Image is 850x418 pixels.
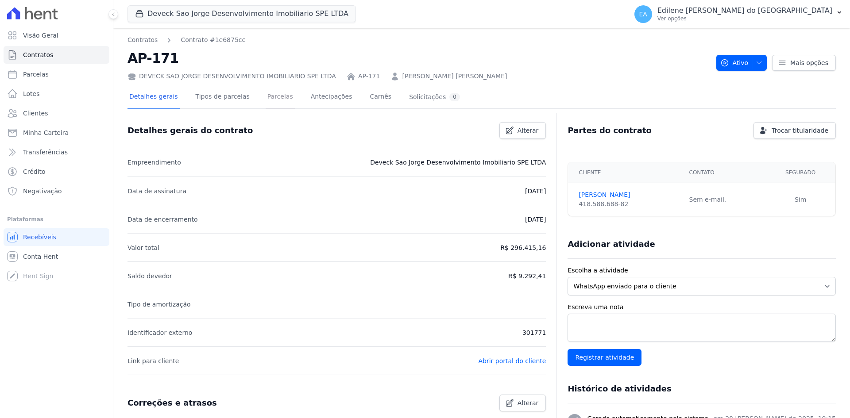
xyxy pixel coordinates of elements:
[657,6,832,15] p: Edilene [PERSON_NAME] do [GEOGRAPHIC_DATA]
[181,35,245,45] a: Contrato #1e6875cc
[368,86,393,109] a: Carnês
[127,35,709,45] nav: Breadcrumb
[4,85,109,103] a: Lotes
[402,72,507,81] a: [PERSON_NAME] [PERSON_NAME]
[127,299,191,310] p: Tipo de amortização
[4,124,109,142] a: Minha Carteira
[765,162,835,183] th: Segurado
[309,86,354,109] a: Antecipações
[579,199,678,209] div: 418.588.688-82
[518,399,539,407] span: Alterar
[568,383,671,394] h3: Histórico de atividades
[23,233,56,242] span: Recebíveis
[23,167,46,176] span: Crédito
[23,70,49,79] span: Parcelas
[772,126,828,135] span: Trocar titularidade
[23,31,58,40] span: Visão Geral
[23,50,53,59] span: Contratos
[518,126,539,135] span: Alterar
[639,11,647,17] span: EA
[4,228,109,246] a: Recebíveis
[23,187,62,196] span: Negativação
[568,239,655,249] h3: Adicionar atividade
[568,303,836,312] label: Escreva uma nota
[4,182,109,200] a: Negativação
[409,93,460,101] div: Solicitações
[23,109,48,118] span: Clientes
[499,395,546,411] a: Alterar
[23,148,68,157] span: Transferências
[720,55,749,71] span: Ativo
[358,72,380,81] a: AP-171
[127,356,179,366] p: Link para cliente
[772,55,836,71] a: Mais opções
[23,89,40,98] span: Lotes
[765,183,835,216] td: Sim
[627,2,850,27] button: EA Edilene [PERSON_NAME] do [GEOGRAPHIC_DATA] Ver opções
[579,190,678,199] a: [PERSON_NAME]
[127,271,172,281] p: Saldo devedor
[4,248,109,265] a: Conta Hent
[568,125,652,136] h3: Partes do contrato
[449,93,460,101] div: 0
[568,349,641,366] input: Registrar atividade
[525,186,546,196] p: [DATE]
[568,266,836,275] label: Escolha a atividade
[508,271,546,281] p: R$ 9.292,41
[23,128,69,137] span: Minha Carteira
[525,214,546,225] p: [DATE]
[23,252,58,261] span: Conta Hent
[4,104,109,122] a: Clientes
[522,327,546,338] p: 301771
[753,122,836,139] a: Trocar titularidade
[127,327,192,338] p: Identificador externo
[500,242,546,253] p: R$ 296.415,16
[4,65,109,83] a: Parcelas
[684,183,766,216] td: Sem e-mail.
[127,157,181,168] p: Empreendimento
[127,72,336,81] div: DEVECK SAO JORGE DESENVOLVIMENTO IMOBILIARIO SPE LTDA
[499,122,546,139] a: Alterar
[4,46,109,64] a: Contratos
[127,35,245,45] nav: Breadcrumb
[127,214,198,225] p: Data de encerramento
[127,242,159,253] p: Valor total
[127,48,709,68] h2: AP-171
[657,15,832,22] p: Ver opções
[716,55,767,71] button: Ativo
[127,5,356,22] button: Deveck Sao Jorge Desenvolvimento Imobiliario SPE LTDA
[127,186,186,196] p: Data de assinatura
[568,162,684,183] th: Cliente
[127,35,158,45] a: Contratos
[684,162,766,183] th: Contato
[478,357,546,364] a: Abrir portal do cliente
[194,86,251,109] a: Tipos de parcelas
[127,86,180,109] a: Detalhes gerais
[7,214,106,225] div: Plataformas
[127,398,217,408] h3: Correções e atrasos
[127,125,253,136] h3: Detalhes gerais do contrato
[4,27,109,44] a: Visão Geral
[407,86,462,109] a: Solicitações0
[4,143,109,161] a: Transferências
[370,157,546,168] p: Deveck Sao Jorge Desenvolvimento Imobiliario SPE LTDA
[4,163,109,180] a: Crédito
[790,58,828,67] span: Mais opções
[266,86,295,109] a: Parcelas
